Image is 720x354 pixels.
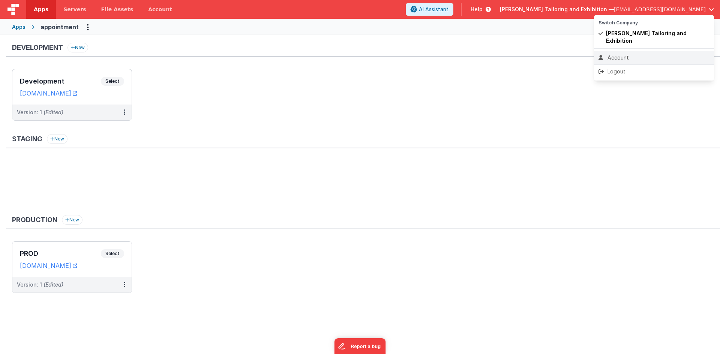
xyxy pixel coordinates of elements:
[606,30,709,45] span: [PERSON_NAME] Tailoring and Exhibition
[598,20,709,25] h5: Switch Company
[334,338,386,354] iframe: Marker.io feedback button
[594,15,714,81] div: Options
[598,54,709,61] div: Account
[598,68,709,75] div: Logout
